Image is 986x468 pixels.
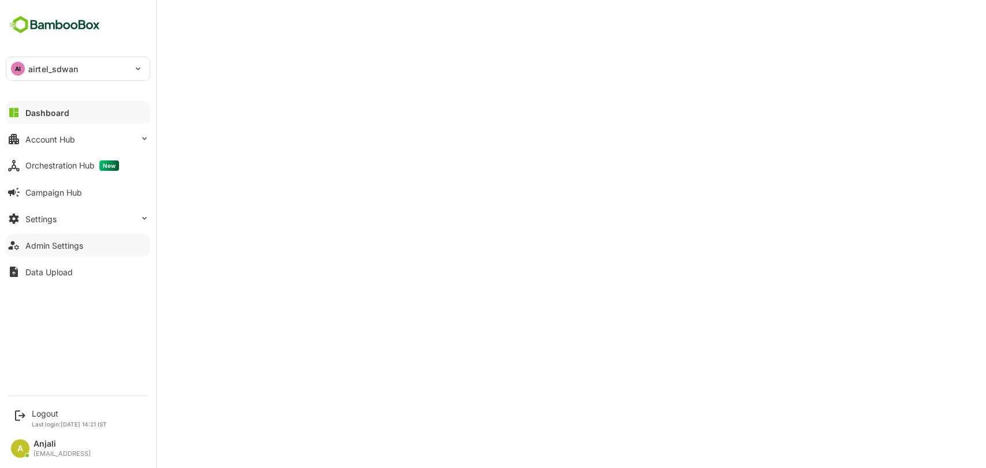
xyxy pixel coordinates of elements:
[32,421,107,428] p: Last login: [DATE] 14:21 IST
[11,62,25,76] div: AI
[25,188,82,197] div: Campaign Hub
[6,101,150,124] button: Dashboard
[6,154,150,177] button: Orchestration HubNew
[25,134,75,144] div: Account Hub
[6,57,150,80] div: AIairtel_sdwan
[6,181,150,204] button: Campaign Hub
[34,439,91,449] div: Anjali
[6,14,103,36] img: BambooboxFullLogoMark.5f36c76dfaba33ec1ec1367b70bb1252.svg
[6,260,150,283] button: Data Upload
[6,128,150,151] button: Account Hub
[25,108,69,118] div: Dashboard
[6,207,150,230] button: Settings
[25,214,57,224] div: Settings
[99,160,119,171] span: New
[6,234,150,257] button: Admin Settings
[32,409,107,418] div: Logout
[34,450,91,458] div: [EMAIL_ADDRESS]
[11,439,29,458] div: A
[25,241,83,250] div: Admin Settings
[28,63,79,75] p: airtel_sdwan
[25,160,119,171] div: Orchestration Hub
[25,267,73,277] div: Data Upload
